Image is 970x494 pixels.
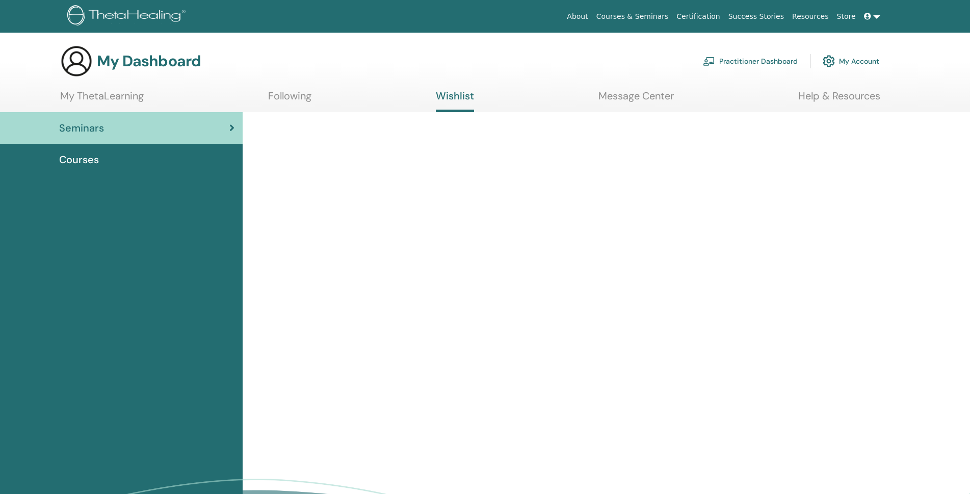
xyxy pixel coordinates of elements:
[798,90,880,110] a: Help & Resources
[97,52,201,70] h3: My Dashboard
[703,50,798,72] a: Practitioner Dashboard
[598,90,674,110] a: Message Center
[788,7,833,26] a: Resources
[823,50,879,72] a: My Account
[60,90,144,110] a: My ThetaLearning
[592,7,673,26] a: Courses & Seminars
[67,5,189,28] img: logo.png
[436,90,474,112] a: Wishlist
[563,7,592,26] a: About
[823,53,835,70] img: cog.svg
[724,7,788,26] a: Success Stories
[60,45,93,77] img: generic-user-icon.jpg
[59,120,104,136] span: Seminars
[672,7,724,26] a: Certification
[59,152,99,167] span: Courses
[703,57,715,66] img: chalkboard-teacher.svg
[268,90,311,110] a: Following
[833,7,860,26] a: Store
